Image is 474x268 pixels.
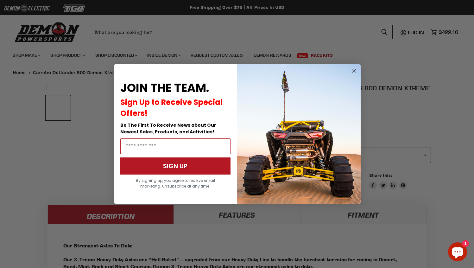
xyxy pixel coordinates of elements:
[446,242,469,263] inbox-online-store-chat: Shopify online store chat
[136,178,215,189] span: By signing up, you agree to receive email marketing. Unsubscribe at any time.
[237,64,361,204] img: a9095488-b6e7-41ba-879d-588abfab540b.jpeg
[120,138,231,154] input: Email Address
[120,122,216,135] span: Be The First To Receive News about Our Newest Sales, Products, and Activities!
[120,97,223,118] span: Sign Up to Receive Special Offers!
[120,157,231,175] button: SIGN UP
[120,80,209,96] span: JOIN THE TEAM.
[350,67,358,75] button: Close dialog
